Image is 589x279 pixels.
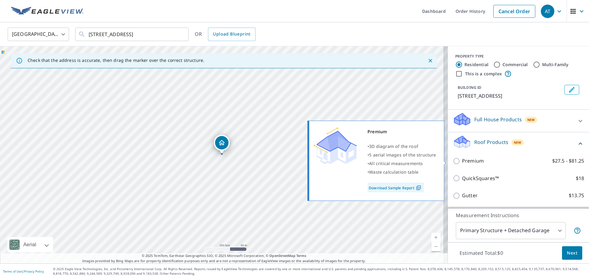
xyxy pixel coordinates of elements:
p: | [3,270,44,273]
div: • [368,168,436,176]
img: EV Logo [11,7,83,16]
p: [STREET_ADDRESS] [458,92,562,100]
span: New [514,140,522,145]
div: • [368,159,436,168]
a: Current Level 17, Zoom In [431,233,441,242]
span: 5 aerial images of the structure [369,152,436,158]
div: [GEOGRAPHIC_DATA] [8,26,69,43]
div: Dropped pin, building 1, Residential property, 813 S West St Carlinville, IL 62626 [214,135,230,154]
button: Close [426,57,434,65]
div: AT [541,5,554,18]
div: Aerial [21,237,38,252]
p: Measurement Instructions [456,212,581,219]
p: Full House Products [474,116,522,123]
p: Roof Products [474,138,508,146]
img: Premium [314,127,357,164]
p: © 2025 Eagle View Technologies, Inc. and Pictometry International Corp. All Rights Reserved. Repo... [53,267,586,276]
button: Next [562,246,582,260]
a: Privacy Policy [24,269,44,273]
p: Gutter [462,192,478,199]
p: $13.75 [569,192,584,199]
span: © 2025 TomTom, Earthstar Geographics SIO, © 2025 Microsoft Corporation, © [142,253,306,258]
label: Commercial [502,62,528,68]
a: Terms [296,253,306,258]
img: Pdf Icon [414,185,423,190]
p: Premium [462,157,484,165]
p: $18 [576,175,584,182]
span: 3D diagram of the roof [369,143,418,149]
span: Next [567,249,577,257]
span: Waste calculation table [369,169,418,175]
a: Terms of Use [3,269,22,273]
p: Check that the address is accurate, then drag the marker over the correct structure. [28,58,204,63]
a: OpenStreetMap [269,253,295,258]
span: All critical measurements [369,160,423,166]
label: This is a complex [465,71,502,77]
div: PROPERTY TYPE [455,54,582,59]
a: Upload Blueprint [208,28,255,41]
a: Download Sample Report [368,183,424,192]
p: QuickSquares™ [462,175,499,182]
a: Current Level 17, Zoom Out [431,242,441,251]
span: Upload Blueprint [213,30,250,38]
div: Roof ProductsNew [453,135,584,152]
div: Premium [368,127,436,136]
input: Search by address or latitude-longitude [89,26,176,43]
p: Estimated Total: $0 [455,246,508,260]
div: OR [195,28,256,41]
div: • [368,142,436,151]
label: Multi-Family [542,62,569,68]
div: Full House ProductsNew [453,112,584,130]
a: Cancel Order [493,5,535,18]
span: New [527,117,535,122]
label: Residential [464,62,488,68]
div: Primary Structure + Detached Garage [456,222,566,239]
p: $27.5 - $81.25 [552,157,584,165]
div: • [368,151,436,159]
div: Aerial [7,237,53,252]
p: BUILDING ID [458,85,481,90]
span: Your report will include the primary structure and a detached garage if one exists. [574,227,581,234]
button: Edit building 1 [564,85,579,95]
